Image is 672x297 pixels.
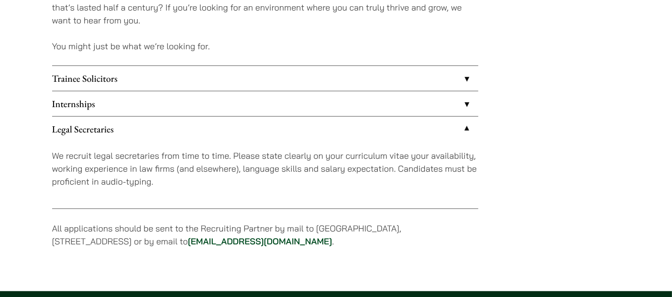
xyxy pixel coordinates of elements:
p: We recruit legal secretaries from time to time. Please state clearly on your curriculum vitae you... [52,149,478,188]
div: Legal Secretaries [52,142,478,209]
a: Internships [52,91,478,116]
p: You might just be what we’re looking for. [52,40,478,53]
a: Trainee Solicitors [52,66,478,91]
a: [EMAIL_ADDRESS][DOMAIN_NAME] [188,236,332,247]
a: Legal Secretaries [52,117,478,142]
p: All applications should be sent to the Recruiting Partner by mail to [GEOGRAPHIC_DATA], [STREET_A... [52,222,478,248]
